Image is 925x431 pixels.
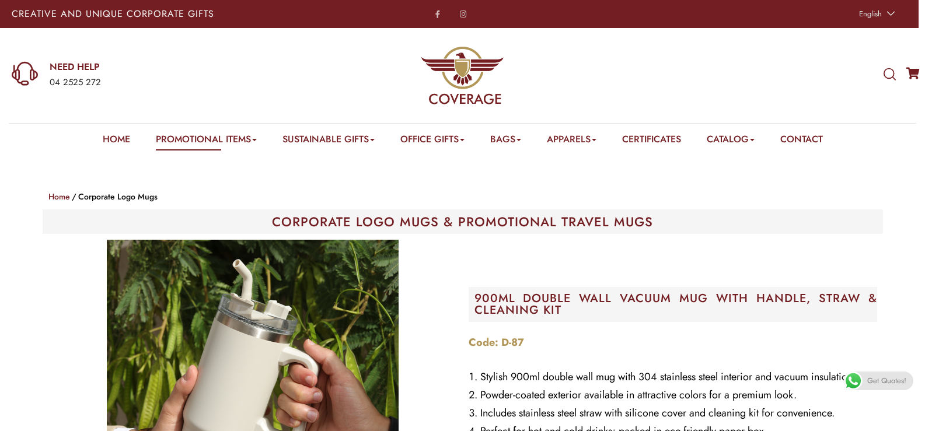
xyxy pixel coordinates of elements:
a: NEED HELP [50,61,303,73]
h2: 900ML DOUBLE WALL VACUUM MUG WITH HANDLE, STRAW & CLEANING KIT [474,293,877,316]
li: Powder-coated exterior available in attractive colors for a premium look. [469,386,877,404]
a: English [853,6,898,22]
a: Catalog [707,132,755,150]
span: Get Quotes! [867,372,906,390]
a: Home [48,191,70,202]
a: Bags [490,132,521,150]
span: English [859,8,882,19]
li: Corporate Logo Mugs [70,190,158,204]
a: Promotional Items [156,132,257,150]
p: Creative and Unique Corporate Gifts [12,9,364,19]
a: Contact [780,132,823,150]
a: Sustainable Gifts [282,132,375,150]
strong: Code: D-87 [469,335,524,350]
a: Apparels [547,132,596,150]
div: 04 2525 272 [50,75,303,90]
li: Stylish 900ml double wall mug with 304 stainless steel interior and vacuum insulation. [469,368,877,386]
li: Includes stainless steel straw with silicone cover and cleaning kit for convenience. [469,404,877,422]
a: Certificates [622,132,681,150]
a: Office Gifts [400,132,465,150]
a: Home [103,132,130,150]
h1: CORPORATE LOGO MUGS & PROMOTIONAL TRAVEL MUGS [48,215,877,228]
